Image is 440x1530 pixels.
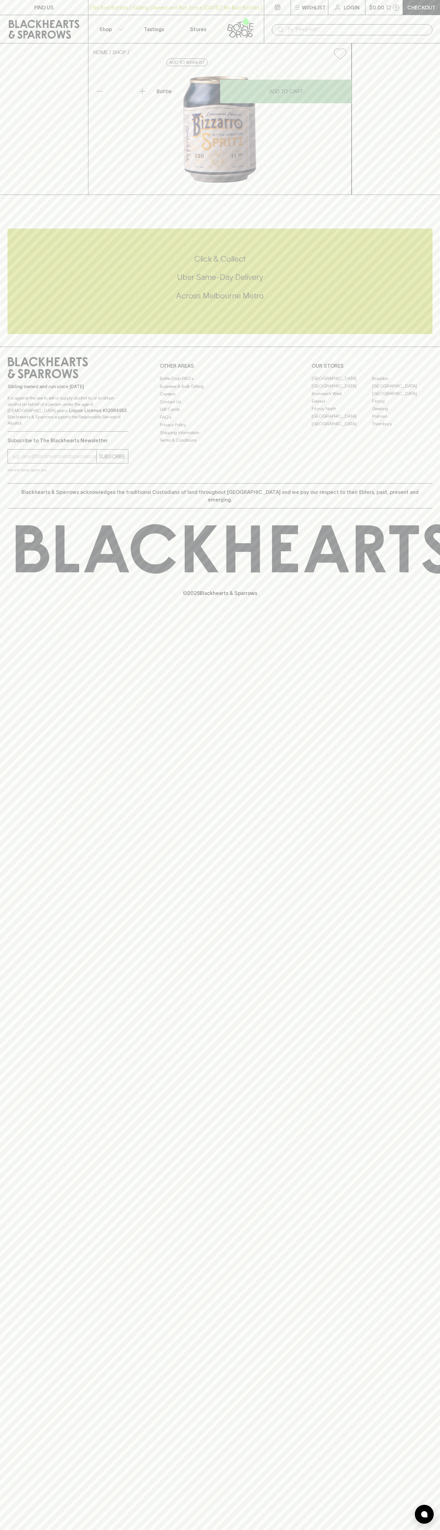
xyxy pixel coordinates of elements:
[421,1511,427,1517] img: bubble-icon
[176,15,220,43] a: Stores
[331,46,349,62] button: Add to wishlist
[166,59,208,66] button: Add to wishlist
[160,382,281,390] a: Business & Bulk Gifting
[69,408,127,413] strong: Liquor License #32064953
[97,450,128,463] button: SUBSCRIBE
[269,88,303,95] p: ADD TO CART
[88,65,351,195] img: 23568.png
[372,412,432,420] a: Prahran
[8,229,432,334] div: Call to action block
[160,429,281,436] a: Shipping Information
[8,467,128,473] p: We will never spam you
[113,49,126,55] a: SHOP
[144,25,164,33] p: Tastings
[8,383,128,390] p: Sibling owned and run since [DATE]
[312,420,372,428] a: [GEOGRAPHIC_DATA]
[160,406,281,413] a: Gift Cards
[13,451,96,462] input: e.g. jane@blackheartsandsparrows.com.au
[160,421,281,429] a: Privacy Policy
[12,488,428,503] p: Blackhearts & Sparrows acknowledges the traditional Custodians of land throughout [GEOGRAPHIC_DAT...
[312,362,432,370] p: OUR STORES
[220,80,352,103] button: ADD TO CART
[190,25,206,33] p: Stores
[160,375,281,382] a: Bottle Drop FAQ's
[372,397,432,405] a: Fitzroy
[8,291,432,301] h5: Across Melbourne Metro
[372,420,432,428] a: Thornbury
[160,437,281,444] a: Terms & Conditions
[372,405,432,412] a: Geelong
[99,453,125,460] p: SUBSCRIBE
[8,272,432,282] h5: Uber Same-Day Delivery
[160,413,281,421] a: FAQ's
[372,390,432,397] a: [GEOGRAPHIC_DATA]
[372,382,432,390] a: [GEOGRAPHIC_DATA]
[88,15,132,43] button: Shop
[312,397,372,405] a: Elwood
[160,362,281,370] p: OTHER AREAS
[395,6,397,9] p: 0
[312,412,372,420] a: [GEOGRAPHIC_DATA]
[407,4,436,11] p: Checkout
[302,4,326,11] p: Wishlist
[8,395,128,426] p: It is against the law to sell or supply alcohol to, or to obtain alcohol on behalf of a person un...
[369,4,384,11] p: $0.00
[99,25,112,33] p: Shop
[8,254,432,264] h5: Click & Collect
[8,437,128,444] p: Subscribe to The Blackhearts Newsletter
[154,85,220,98] div: Bottle
[344,4,359,11] p: Login
[93,49,108,55] a: HOME
[160,398,281,405] a: Contact Us
[160,390,281,398] a: Careers
[312,405,372,412] a: Fitzroy North
[287,25,427,35] input: Try "Pinot noir"
[157,88,172,95] p: Bottle
[312,375,372,382] a: [GEOGRAPHIC_DATA]
[312,382,372,390] a: [GEOGRAPHIC_DATA]
[34,4,54,11] p: FIND US
[312,390,372,397] a: Brunswick West
[372,375,432,382] a: Braddon
[132,15,176,43] a: Tastings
